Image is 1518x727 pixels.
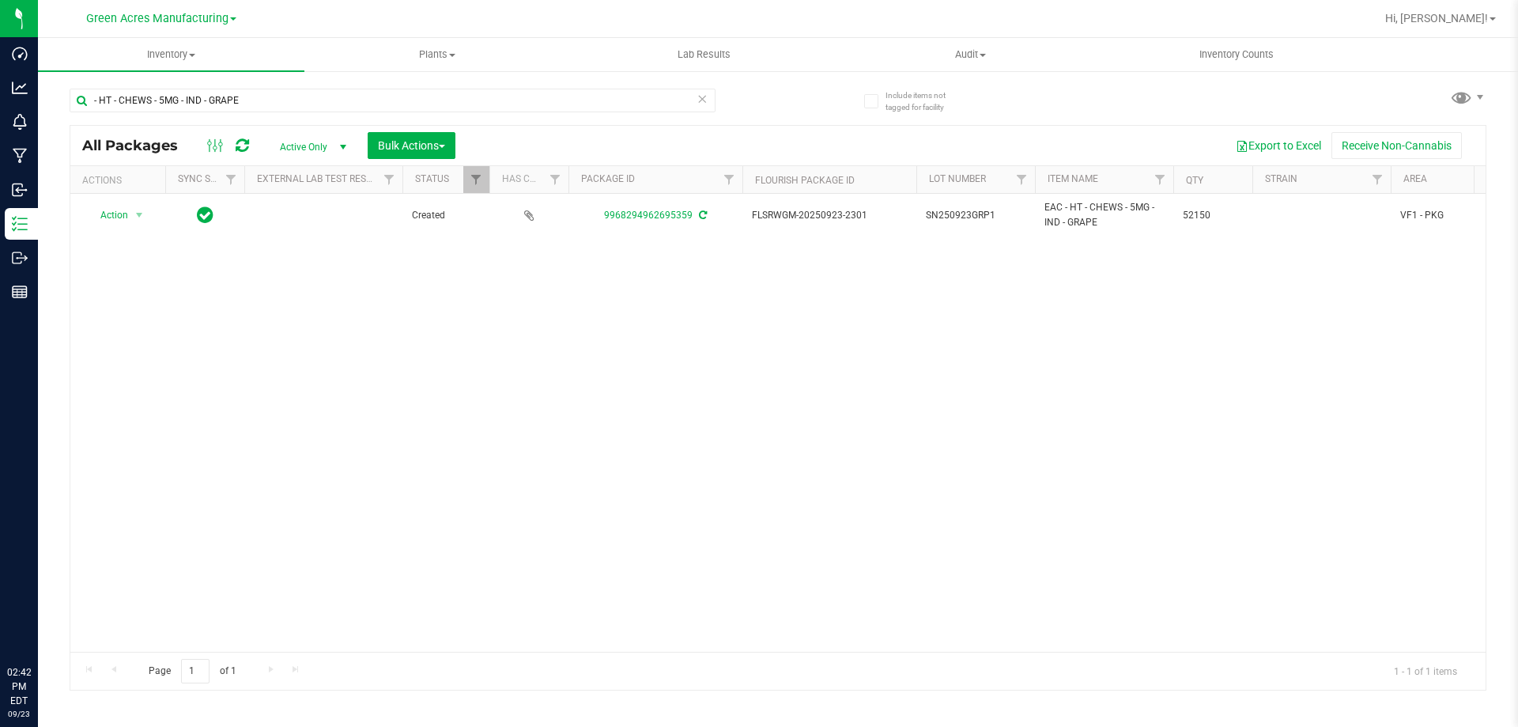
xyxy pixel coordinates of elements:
a: 9968294962695359 [604,210,693,221]
div: Actions [82,175,159,186]
inline-svg: Monitoring [12,114,28,130]
span: EAC - HT - CHEWS - 5MG - IND - GRAPE [1044,200,1164,230]
button: Bulk Actions [368,132,455,159]
a: Inventory [38,38,304,71]
span: Green Acres Manufacturing [86,12,228,25]
a: Status [415,173,449,184]
th: Has COA [489,166,568,194]
a: Qty [1186,175,1203,186]
button: Export to Excel [1225,132,1331,159]
button: Receive Non-Cannabis [1331,132,1462,159]
input: Search Package ID, Item Name, SKU, Lot or Part Number... [70,89,716,112]
a: Filter [463,166,489,193]
a: Strain [1265,173,1297,184]
span: Audit [838,47,1103,62]
input: 1 [181,659,210,683]
span: SN250923GRP1 [926,208,1025,223]
a: Filter [218,166,244,193]
a: Item Name [1048,173,1098,184]
a: Sync Status [178,173,239,184]
span: Created [412,208,480,223]
inline-svg: Analytics [12,80,28,96]
span: Inventory Counts [1178,47,1295,62]
span: All Packages [82,137,194,154]
a: Area [1403,173,1427,184]
a: Plants [304,38,571,71]
inline-svg: Outbound [12,250,28,266]
p: 09/23 [7,708,31,720]
span: 1 - 1 of 1 items [1381,659,1470,683]
span: Include items not tagged for facility [885,89,965,113]
a: External Lab Test Result [257,173,381,184]
inline-svg: Inventory [12,216,28,232]
a: Filter [376,166,402,193]
span: Sync from Compliance System [697,210,707,221]
span: Clear [697,89,708,109]
a: Lot Number [929,173,986,184]
span: In Sync [197,204,213,226]
a: Package ID [581,173,635,184]
inline-svg: Inbound [12,182,28,198]
span: Action [86,204,129,226]
span: Inventory [38,47,304,62]
span: 52150 [1183,208,1243,223]
span: FLSRWGM-20250923-2301 [752,208,907,223]
a: Filter [1009,166,1035,193]
span: Hi, [PERSON_NAME]! [1385,12,1488,25]
a: Filter [1147,166,1173,193]
a: Inventory Counts [1104,38,1370,71]
iframe: Resource center unread badge [47,598,66,617]
a: Filter [542,166,568,193]
span: Page of 1 [135,659,249,683]
p: 02:42 PM EDT [7,665,31,708]
inline-svg: Dashboard [12,46,28,62]
span: select [130,204,149,226]
a: Filter [1365,166,1391,193]
inline-svg: Manufacturing [12,148,28,164]
span: Bulk Actions [378,139,445,152]
iframe: Resource center [16,600,63,648]
span: VF1 - PKG [1400,208,1500,223]
span: Lab Results [656,47,752,62]
a: Filter [716,166,742,193]
a: Audit [837,38,1104,71]
span: Plants [305,47,570,62]
inline-svg: Reports [12,284,28,300]
a: Flourish Package ID [755,175,855,186]
a: Lab Results [571,38,837,71]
